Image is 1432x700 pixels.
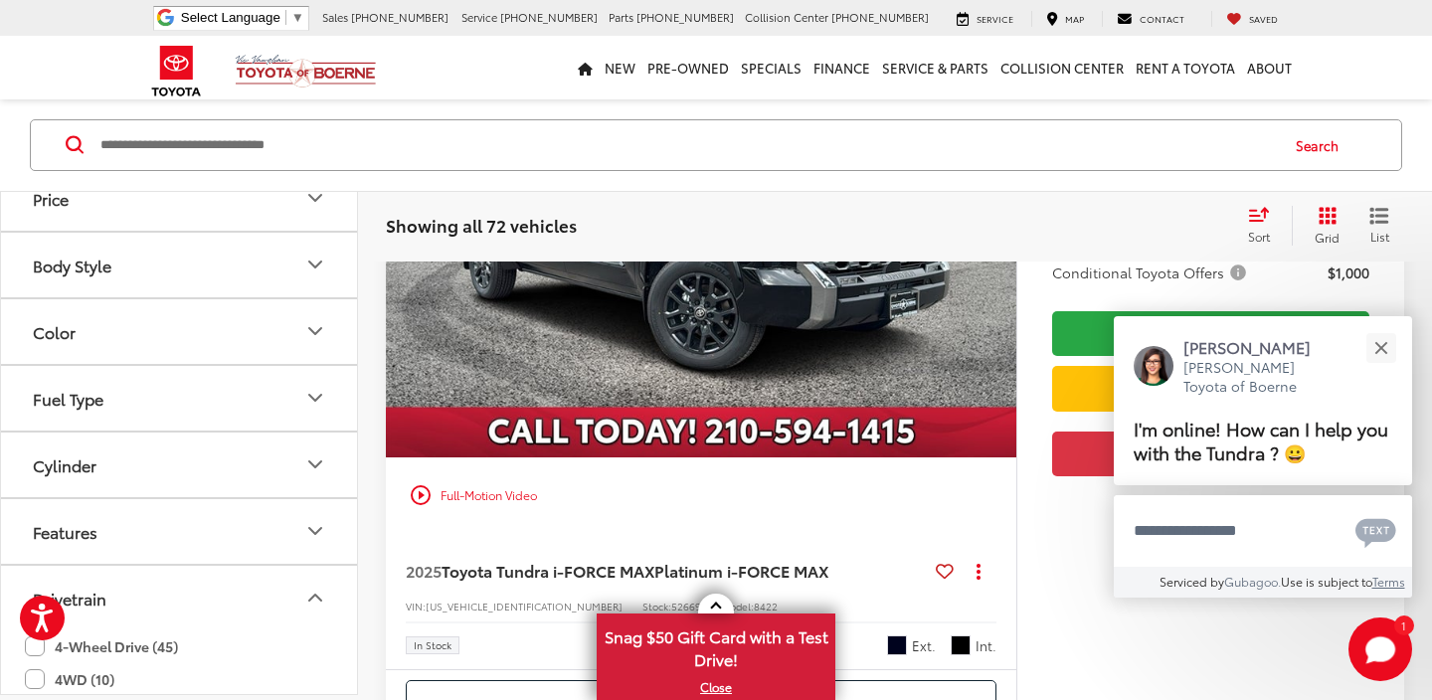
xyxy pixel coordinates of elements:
img: Vic Vaughan Toyota of Boerne [235,54,377,88]
span: Snag $50 Gift Card with a Test Drive! [599,615,833,676]
a: Contact [1102,11,1199,27]
a: Check Availability [1052,311,1369,356]
button: ColorColor [1,299,359,364]
a: Map [1031,11,1099,27]
button: Body StyleBody Style [1,233,359,297]
span: $1,000 [1328,262,1369,282]
div: Features [33,522,97,541]
button: Grid View [1292,206,1354,246]
button: Close [1359,326,1402,369]
span: Grid [1315,229,1340,246]
span: In Stock [414,640,451,650]
div: Fuel Type [33,389,103,408]
a: Collision Center [994,36,1130,99]
span: VIN: [406,599,426,613]
button: Get Price Now [1052,432,1369,476]
span: Service [977,12,1013,25]
a: Value Your Trade [1052,366,1369,411]
a: Service [942,11,1028,27]
span: ▼ [291,10,304,25]
a: Service & Parts: Opens in a new tab [876,36,994,99]
span: List [1369,228,1389,245]
a: Pre-Owned [641,36,735,99]
button: Actions [962,553,996,588]
span: dropdown dots [977,563,981,579]
div: Color [303,319,327,343]
span: [PHONE_NUMBER] [351,9,448,25]
a: Gubagoo. [1224,573,1281,590]
a: Terms [1372,573,1405,590]
span: 2025 [406,559,442,582]
button: Toggle Chat Window [1348,617,1412,681]
span: Int. [976,636,996,655]
div: Features [303,519,327,543]
div: Cylinder [303,452,327,476]
span: Collision Center [745,9,828,25]
input: Search by Make, Model, or Keyword [98,121,1277,169]
div: Close[PERSON_NAME][PERSON_NAME] Toyota of BoerneI'm online! How can I help you with the Tundra ? ... [1114,316,1412,598]
span: Toyota Tundra i-FORCE MAX [442,559,654,582]
a: 2025Toyota Tundra i-FORCE MAXPlatinum i-FORCE MAX [406,560,928,582]
span: Use is subject to [1281,573,1372,590]
span: Serviced by [1160,573,1224,590]
a: Rent a Toyota [1130,36,1241,99]
span: Contact [1140,12,1184,25]
a: About [1241,36,1298,99]
span: [PHONE_NUMBER] [636,9,734,25]
textarea: Type your message [1114,495,1412,567]
a: New [599,36,641,99]
span: Parts [609,9,633,25]
button: CylinderCylinder [1,433,359,497]
span: Black Leather-Trimmed [951,635,971,655]
button: Chat with SMS [1349,508,1402,553]
a: Specials [735,36,807,99]
a: Home [572,36,599,99]
div: Fuel Type [303,386,327,410]
button: List View [1354,206,1404,246]
span: ​ [285,10,286,25]
span: Midnight Black Metallic [887,635,907,655]
span: Ext. [912,636,936,655]
label: 4-Wheel Drive (45) [25,630,178,663]
p: [PERSON_NAME] Toyota of Boerne [1183,358,1331,397]
span: Service [461,9,497,25]
a: Select Language​ [181,10,304,25]
label: 4WD (10) [25,663,114,696]
button: Search [1277,120,1367,170]
button: Select sort value [1238,206,1292,246]
span: Select Language [181,10,280,25]
span: Sort [1248,228,1270,245]
svg: Text [1355,516,1396,548]
div: Body Style [33,256,111,274]
span: [PHONE_NUMBER] [500,9,598,25]
div: Body Style [303,253,327,276]
span: I'm online! How can I help you with the Tundra ? 😀 [1134,415,1388,465]
img: Toyota [139,39,214,103]
span: [US_VEHICLE_IDENTIFICATION_NUMBER] [426,599,623,613]
div: Price [33,189,69,208]
span: Sales [322,9,348,25]
span: Showing all 72 vehicles [386,213,577,237]
button: Fuel TypeFuel Type [1,366,359,431]
div: Price [303,186,327,210]
button: Conditional Toyota Offers [1052,262,1253,282]
button: FeaturesFeatures [1,499,359,564]
svg: Start Chat [1348,617,1412,681]
span: Platinum i-FORCE MAX [654,559,828,582]
span: Conditional Toyota Offers [1052,262,1250,282]
div: Drivetrain [303,586,327,610]
a: Finance [807,36,876,99]
span: Saved [1249,12,1278,25]
div: Color [33,322,76,341]
span: Map [1065,12,1084,25]
span: [PHONE_NUMBER] [831,9,929,25]
div: Drivetrain [33,589,106,608]
div: Cylinder [33,455,96,474]
span: 1 [1401,620,1406,629]
a: My Saved Vehicles [1211,11,1293,27]
p: [PERSON_NAME] [1183,336,1331,358]
button: DrivetrainDrivetrain [1,566,359,630]
button: PricePrice [1,166,359,231]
